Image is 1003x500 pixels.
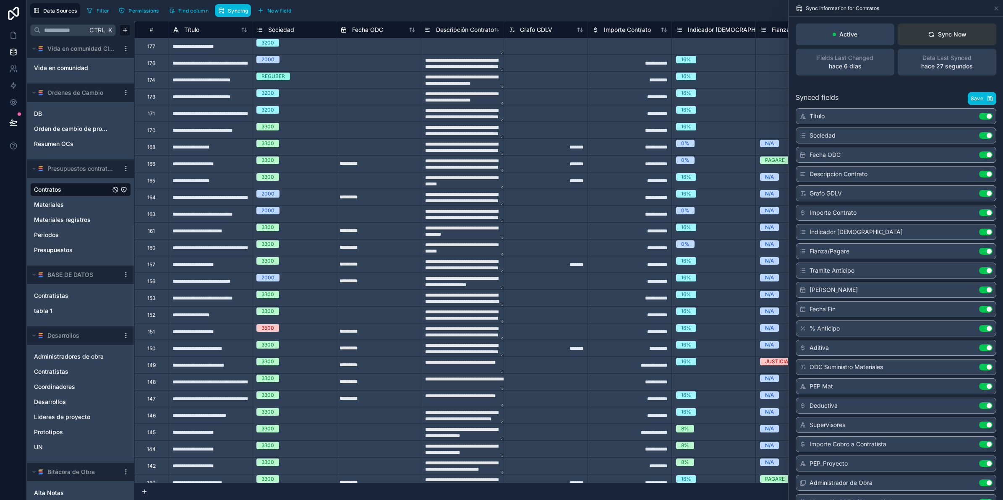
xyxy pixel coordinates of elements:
[681,224,691,231] div: 16%
[810,401,838,410] span: Deductiva
[681,307,691,315] div: 16%
[37,165,44,172] img: SmartSuite logo
[30,122,131,135] div: Orden de cambio de producción
[30,395,131,409] div: Desarrollos
[34,352,104,361] span: Administradores de obra
[147,177,155,184] div: 165
[928,30,966,39] div: Sync Now
[968,92,996,105] button: Save
[30,304,131,318] div: tabla 1
[267,8,291,14] span: New field
[261,156,274,164] div: 3300
[681,475,691,483] div: 16%
[34,367,68,376] span: Contratistas
[30,3,80,18] button: Data Sources
[261,408,274,416] div: 3300
[34,140,110,148] a: Resumen OCs
[30,163,119,174] button: SmartSuite logoPresupuestos contratos y materiales
[30,289,131,302] div: Contratistas
[37,271,44,278] img: SmartSuite logo
[681,190,691,198] div: 16%
[810,324,840,333] span: % Anticipo
[681,391,691,399] div: 16%
[34,64,88,72] span: Vida en comunidad
[30,269,119,281] button: SmartSuite logoBASE DE DATOS
[681,458,689,466] div: 8%
[681,140,690,147] div: 0%
[765,375,774,382] div: N/A
[922,54,972,62] span: Data Last Synced
[34,231,110,239] a: Periodos
[178,8,209,14] span: Find column
[37,45,44,52] img: SmartSuite logo
[810,228,903,236] span: Indicador [DEMOGRAPHIC_DATA]
[765,140,774,147] div: N/A
[147,429,156,436] div: 145
[147,245,156,251] div: 160
[30,198,131,211] div: Materiales
[681,291,691,298] div: 16%
[165,4,212,17] button: Find column
[436,26,494,34] span: Descripción Contrato
[681,274,691,281] div: 16%
[765,224,774,231] div: N/A
[148,110,155,117] div: 171
[147,479,156,486] div: 140
[37,332,44,339] img: SmartSuite logo
[30,350,131,363] div: Administradores de obra
[681,408,691,416] div: 16%
[765,257,774,265] div: N/A
[34,307,52,315] span: tabla 1
[681,358,691,365] div: 16%
[147,312,155,318] div: 152
[34,246,110,254] a: Presupuestos
[147,194,156,201] div: 164
[261,425,274,432] div: 3300
[37,469,44,475] img: SmartSuite logo
[34,64,110,72] a: Vida en comunidad
[30,213,131,227] div: Materiales registros
[47,331,79,340] span: Desarrollos
[34,292,68,300] span: Contratistas
[810,382,833,391] span: PEP Mat
[765,207,774,214] div: N/A
[261,257,274,265] div: 3300
[34,109,110,118] a: DB
[810,305,836,313] span: Fecha Fin
[47,164,115,173] span: Presupuestos contratos y materiales
[147,261,155,268] div: 157
[765,156,785,164] div: PAGARE
[681,156,690,164] div: 0%
[261,475,274,483] div: 3300
[147,211,155,218] div: 163
[261,73,285,80] div: REGUBER
[261,442,274,449] div: 3300
[30,183,131,196] div: Contratos
[261,307,274,315] div: 3300
[30,410,131,424] div: Lideres de proyecto
[520,26,552,34] span: Grafo GDLV
[34,383,75,391] span: Coordinadores
[89,25,106,35] span: Ctrl
[30,43,119,55] button: SmartSuite logoVida en comunidad CISAC
[30,228,131,242] div: Periodos
[261,190,274,198] div: 2000
[147,144,155,151] div: 168
[810,363,883,371] span: ODC Suministro Materiales
[30,243,131,257] div: Presupuestos
[34,307,110,315] a: tabla 1
[681,207,690,214] div: 0%
[34,398,66,406] span: Desarrollos
[34,231,59,239] span: Periodos
[34,443,43,451] span: UN
[34,367,110,376] a: Contratistas
[261,341,274,349] div: 3300
[604,26,651,34] span: Importe Contrato
[128,8,159,14] span: Permissions
[47,89,103,97] span: Ordenes de Cambio
[34,428,110,436] a: Prototipos
[810,170,867,178] span: Descripción Contrato
[34,352,110,361] a: Administradores de obra
[810,208,857,217] span: Importe Contrato
[30,466,119,478] button: SmartSuite logoBitácora de Obra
